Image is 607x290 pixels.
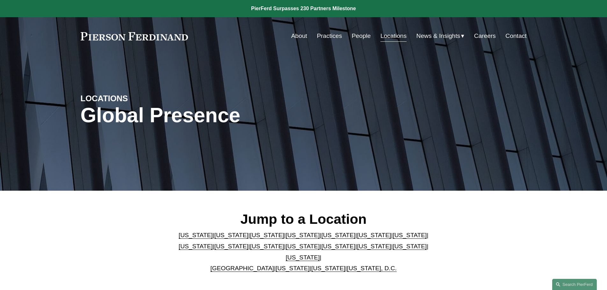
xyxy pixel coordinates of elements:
a: [US_STATE] [179,243,213,250]
a: Search this site [552,279,597,290]
a: Contact [505,30,526,42]
a: [US_STATE] [179,232,213,238]
a: folder dropdown [416,30,465,42]
a: [US_STATE], D.C. [347,265,397,272]
a: [US_STATE] [357,243,391,250]
h4: LOCATIONS [81,93,192,103]
a: Careers [474,30,496,42]
a: [US_STATE] [321,243,355,250]
a: [US_STATE] [286,243,320,250]
a: [US_STATE] [321,232,355,238]
a: [US_STATE] [393,243,427,250]
a: [US_STATE] [286,232,320,238]
a: [US_STATE] [250,243,284,250]
a: [US_STATE] [393,232,427,238]
a: [US_STATE] [357,232,391,238]
a: [US_STATE] [276,265,310,272]
a: About [291,30,307,42]
a: Locations [380,30,407,42]
a: [GEOGRAPHIC_DATA] [210,265,274,272]
a: People [352,30,371,42]
a: Practices [317,30,342,42]
a: [US_STATE] [311,265,345,272]
h1: Global Presence [81,104,378,127]
a: [US_STATE] [250,232,284,238]
h2: Jump to a Location [173,211,434,227]
a: [US_STATE] [286,254,320,261]
a: [US_STATE] [214,243,249,250]
a: [US_STATE] [214,232,249,238]
span: News & Insights [416,31,460,42]
p: | | | | | | | | | | | | | | | | | | [173,230,434,274]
